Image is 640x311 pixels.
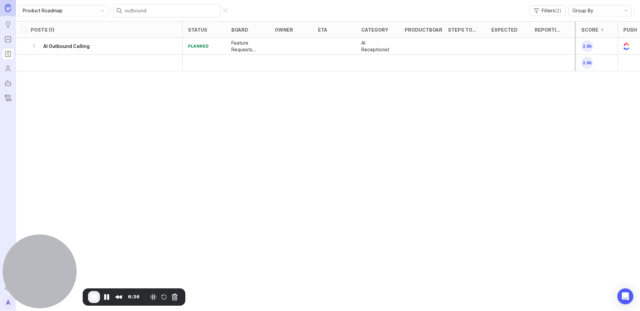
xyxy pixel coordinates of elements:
[2,282,14,294] button: Notifications
[405,27,451,32] div: ProductboardID
[491,27,518,32] div: Expected
[2,48,14,60] a: Roadmaps
[2,296,14,308] button: A
[188,43,209,49] div: planned
[2,19,14,31] a: Ideas
[2,33,14,45] a: Portal
[31,38,182,54] button: 1AI Outbound Calling
[581,57,593,69] span: 2.8k
[617,288,633,304] div: Open Intercom Messenger
[361,40,394,53] p: AI Receptionist
[231,27,248,32] div: board
[568,5,632,16] div: toggle menu
[97,8,108,13] svg: toggle icon
[188,27,207,32] div: status
[318,27,327,32] div: eta
[623,27,637,32] div: Push
[2,267,14,279] button: Announcements
[2,92,14,104] a: Changelog
[555,8,561,13] span: ( 2 )
[361,27,388,32] div: category
[275,27,293,32] div: owner
[572,7,593,14] span: Group By
[2,63,14,75] a: Users
[2,77,14,89] a: Autopilot
[5,4,11,12] img: Canny Home
[623,38,630,54] img: ClickUp Logo
[621,8,631,13] svg: toggle icon
[43,43,90,50] h6: AI Outbound Calling
[542,7,561,14] span: Filters
[581,27,598,32] div: Score
[23,7,96,14] input: Product Roadmap
[31,43,37,50] p: 1
[231,40,264,53] p: Feature Requests (Internal)
[125,7,217,14] input: Search...
[581,40,593,52] span: 2.8k
[31,27,54,32] div: Posts (1)
[19,5,108,16] div: toggle menu
[448,27,478,32] div: Steps to Reproduce
[535,27,563,32] div: Reporting Team
[529,5,566,16] button: Filters(2)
